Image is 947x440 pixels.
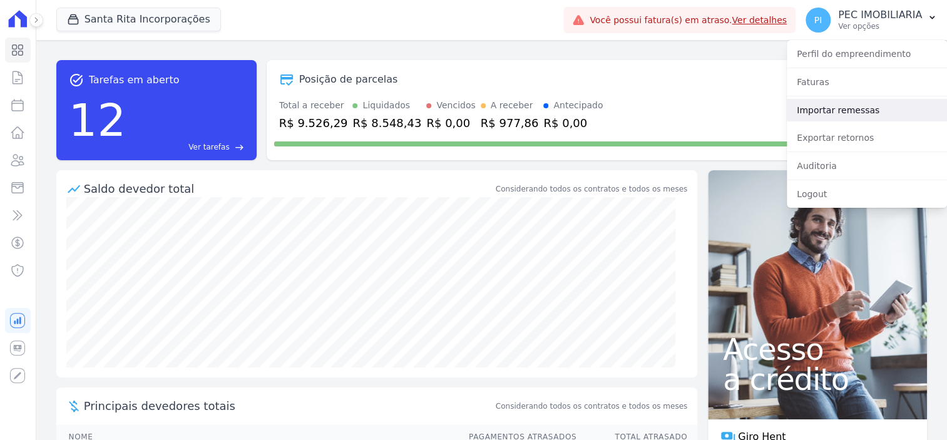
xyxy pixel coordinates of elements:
a: Ver tarefas east [131,141,243,153]
div: R$ 977,86 [481,115,539,131]
span: PI [814,16,822,24]
a: Importar remessas [787,99,947,121]
div: 12 [69,88,126,153]
div: R$ 0,00 [426,115,475,131]
div: A receber [491,99,533,112]
div: Liquidados [362,99,410,112]
div: R$ 8.548,43 [352,115,421,131]
span: Principais devedores totais [84,397,493,414]
a: Auditoria [787,155,947,177]
div: Considerando todos os contratos e todos os meses [496,183,687,195]
button: PI PEC IMOBILIARIA Ver opções [796,3,947,38]
a: Logout [787,183,947,205]
p: Ver opções [838,21,922,31]
span: Ver tarefas [188,141,229,153]
span: Você possui fatura(s) em atraso. [590,14,787,27]
span: task_alt [69,73,84,88]
div: R$ 0,00 [543,115,603,131]
a: Exportar retornos [787,126,947,149]
a: Faturas [787,71,947,93]
p: PEC IMOBILIARIA [838,9,922,21]
span: Tarefas em aberto [89,73,180,88]
div: R$ 9.526,29 [279,115,348,131]
span: Considerando todos os contratos e todos os meses [496,401,687,412]
a: Ver detalhes [732,15,787,25]
div: Antecipado [553,99,603,112]
div: Saldo devedor total [84,180,493,197]
span: Acesso [723,334,912,364]
span: east [235,143,244,152]
span: a crédito [723,364,912,394]
div: Total a receber [279,99,348,112]
div: Posição de parcelas [299,72,398,87]
a: Perfil do empreendimento [787,43,947,65]
button: Santa Rita Incorporações [56,8,221,31]
div: Vencidos [436,99,475,112]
